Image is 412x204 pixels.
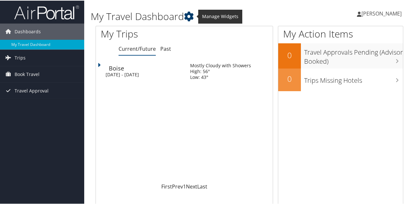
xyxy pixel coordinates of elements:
span: Manage Widgets [198,9,242,23]
h2: 0 [278,73,301,84]
a: First [161,182,172,189]
div: Mostly Cloudy with Showers [190,62,251,68]
div: [DATE] - [DATE] [106,71,180,77]
a: 0Trips Missing Hotels [278,68,403,91]
a: Next [186,182,197,189]
a: Last [197,182,207,189]
h1: My Trips [101,27,194,40]
h2: 0 [278,49,301,60]
h1: My Action Items [278,27,403,40]
a: Current/Future [119,45,156,52]
a: Prev [172,182,183,189]
div: High: 56° [190,68,251,74]
h3: Travel Approvals Pending (Advisor Booked) [304,44,403,65]
div: Low: 43° [190,74,251,80]
span: Dashboards [15,23,41,39]
a: 1 [183,182,186,189]
a: Past [160,45,171,52]
span: Book Travel [15,66,40,82]
h3: Trips Missing Hotels [304,72,403,84]
a: [PERSON_NAME] [357,3,408,23]
img: airportal-logo.png [14,4,79,19]
h1: My Travel Dashboard [91,9,302,23]
span: [PERSON_NAME] [361,9,402,16]
a: 0Travel Approvals Pending (Advisor Booked) [278,43,403,68]
span: Trips [15,49,26,65]
span: Travel Approval [15,82,49,98]
div: Boise [109,65,184,70]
